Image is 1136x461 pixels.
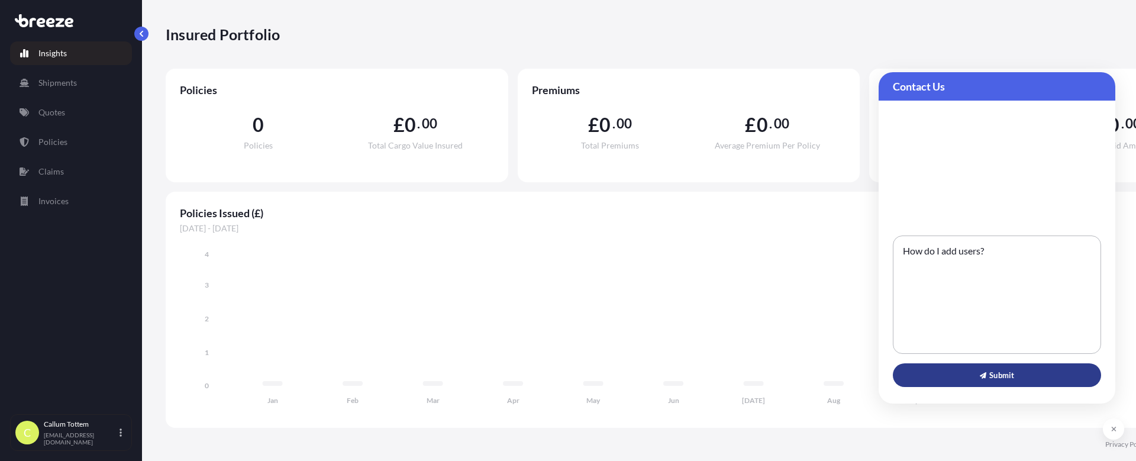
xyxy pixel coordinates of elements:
span: £ [393,115,405,134]
tspan: Aug [827,396,841,405]
span: C [24,427,31,439]
tspan: [DATE] [742,396,765,405]
p: Shipments [38,77,77,89]
span: Premiums [532,83,846,97]
span: Policies [180,83,494,97]
span: 00 [422,119,437,128]
p: Invoices [38,195,69,207]
tspan: Sep [908,396,919,405]
span: Policies [244,141,273,150]
tspan: 3 [205,281,209,289]
a: Policies [10,130,132,154]
span: 0 [599,115,611,134]
span: Total Premiums [581,141,639,150]
span: Contact Us [893,79,1101,94]
tspan: May [586,396,601,405]
tspan: Mar [427,396,440,405]
p: [EMAIL_ADDRESS][DOMAIN_NAME] [44,431,117,446]
a: Quotes [10,101,132,124]
span: Average Premium Per Policy [715,141,820,150]
span: Submit [980,369,1014,381]
span: . [1121,119,1124,128]
tspan: 0 [205,381,209,390]
span: . [612,119,615,128]
button: Submit [893,363,1101,387]
span: £ [588,115,599,134]
p: Insights [38,47,67,59]
p: Claims [38,166,64,178]
span: 0 [253,115,264,134]
tspan: 1 [205,348,209,357]
tspan: 2 [205,314,209,323]
a: Shipments [10,71,132,95]
tspan: Jan [267,396,278,405]
p: Policies [38,136,67,148]
p: Callum Tottem [44,420,117,429]
a: Invoices [10,189,132,213]
span: 00 [617,119,632,128]
tspan: Oct [988,396,1001,405]
tspan: Nov [1068,396,1082,405]
a: Claims [10,160,132,183]
span: . [769,119,772,128]
a: Insights [10,41,132,65]
tspan: 4 [205,250,209,259]
span: . [417,119,420,128]
span: 00 [774,119,789,128]
span: Total Cargo Value Insured [368,141,463,150]
span: 0 [757,115,768,134]
tspan: Jun [668,396,679,405]
tspan: Feb [347,396,359,405]
span: 0 [405,115,416,134]
p: Insured Portfolio [166,25,280,44]
p: Quotes [38,107,65,118]
tspan: Apr [507,396,519,405]
span: £ [745,115,756,134]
